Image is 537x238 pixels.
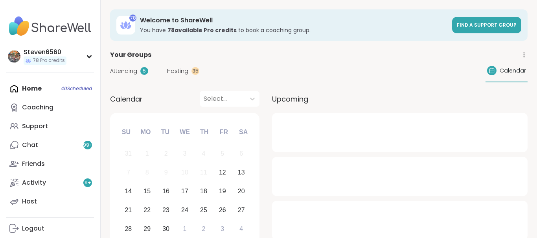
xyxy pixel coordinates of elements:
[238,167,245,178] div: 13
[22,103,53,112] div: Coaching
[143,223,151,234] div: 29
[162,205,169,215] div: 23
[235,124,252,141] div: Sa
[145,148,149,159] div: 1
[120,202,137,218] div: Choose Sunday, September 21st, 2025
[219,167,226,178] div: 12
[196,124,213,141] div: Th
[139,220,156,237] div: Choose Monday, September 29th, 2025
[191,67,199,75] div: 35
[24,48,66,56] div: Steven6560
[233,145,250,162] div: Not available Saturday, September 6th, 2025
[162,186,169,196] div: 16
[140,16,447,25] h3: Welcome to ShareWell
[195,202,212,218] div: Choose Thursday, September 25th, 2025
[6,173,94,192] a: Activity9+
[200,205,207,215] div: 25
[221,223,224,234] div: 3
[22,160,45,168] div: Friends
[139,164,156,181] div: Not available Monday, September 8th, 2025
[22,141,38,149] div: Chat
[119,144,250,238] div: month 2025-09
[139,202,156,218] div: Choose Monday, September 22nd, 2025
[120,145,137,162] div: Not available Sunday, August 31st, 2025
[6,154,94,173] a: Friends
[183,223,187,234] div: 1
[158,202,175,218] div: Choose Tuesday, September 23rd, 2025
[221,148,224,159] div: 5
[181,186,188,196] div: 17
[214,145,231,162] div: Not available Friday, September 5th, 2025
[195,183,212,200] div: Choose Thursday, September 18th, 2025
[167,67,188,75] span: Hosting
[110,50,151,60] span: Your Groups
[85,180,91,186] span: 9 +
[195,164,212,181] div: Not available Thursday, September 11th, 2025
[272,94,308,104] span: Upcoming
[140,26,447,34] h3: You have to book a coaching group.
[158,183,175,200] div: Choose Tuesday, September 16th, 2025
[177,145,193,162] div: Not available Wednesday, September 3rd, 2025
[200,186,207,196] div: 18
[215,124,232,141] div: Fr
[202,223,205,234] div: 2
[120,183,137,200] div: Choose Sunday, September 14th, 2025
[164,167,168,178] div: 9
[167,26,237,34] b: 78 available Pro credit s
[120,220,137,237] div: Choose Sunday, September 28th, 2025
[177,164,193,181] div: Not available Wednesday, September 10th, 2025
[219,205,226,215] div: 26
[219,186,226,196] div: 19
[8,50,20,63] img: Steven6560
[233,202,250,218] div: Choose Saturday, September 27th, 2025
[139,145,156,162] div: Not available Monday, September 1st, 2025
[143,205,151,215] div: 22
[22,122,48,131] div: Support
[238,205,245,215] div: 27
[233,183,250,200] div: Choose Saturday, September 20th, 2025
[33,57,65,64] span: 78 Pro credits
[110,94,143,104] span: Calendar
[6,13,94,40] img: ShareWell Nav Logo
[6,117,94,136] a: Support
[127,167,130,178] div: 7
[214,164,231,181] div: Choose Friday, September 12th, 2025
[202,148,205,159] div: 4
[233,220,250,237] div: Choose Saturday, October 4th, 2025
[195,145,212,162] div: Not available Thursday, September 4th, 2025
[177,220,193,237] div: Choose Wednesday, October 1st, 2025
[200,167,207,178] div: 11
[6,98,94,117] a: Coaching
[6,219,94,238] a: Logout
[143,186,151,196] div: 15
[120,164,137,181] div: Not available Sunday, September 7th, 2025
[22,178,46,187] div: Activity
[500,67,526,75] span: Calendar
[125,205,132,215] div: 21
[181,205,188,215] div: 24
[6,136,94,154] a: Chat99+
[140,67,148,75] div: 5
[457,22,517,28] span: Find a support group
[164,148,168,159] div: 2
[125,186,132,196] div: 14
[181,167,188,178] div: 10
[239,223,243,234] div: 4
[214,183,231,200] div: Choose Friday, September 19th, 2025
[239,148,243,159] div: 6
[158,164,175,181] div: Not available Tuesday, September 9th, 2025
[137,124,154,141] div: Mo
[110,67,137,75] span: Attending
[183,148,187,159] div: 3
[83,142,93,149] span: 99 +
[195,220,212,237] div: Choose Thursday, October 2nd, 2025
[125,148,132,159] div: 31
[145,167,149,178] div: 8
[22,197,37,206] div: Host
[129,15,136,22] div: 78
[139,183,156,200] div: Choose Monday, September 15th, 2025
[214,220,231,237] div: Choose Friday, October 3rd, 2025
[118,124,135,141] div: Su
[162,223,169,234] div: 30
[125,223,132,234] div: 28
